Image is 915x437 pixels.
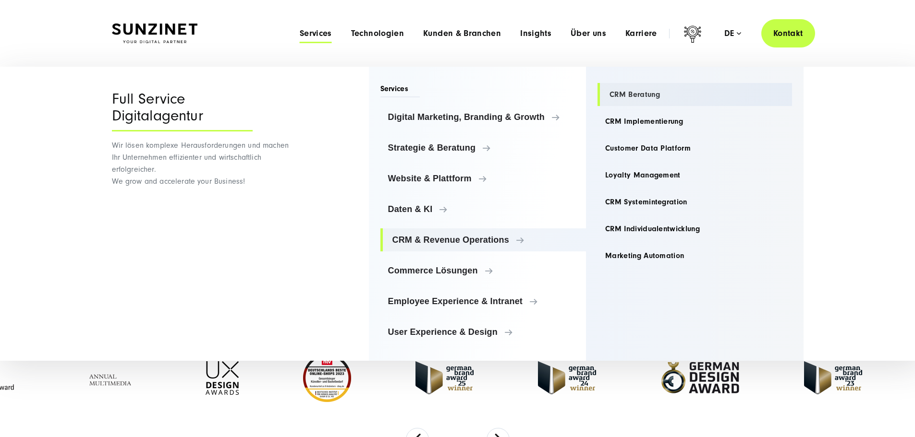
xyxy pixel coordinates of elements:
a: Technologien [351,29,404,38]
img: German Brand Award 2023 Winner - fullservice digital agentur SUNZINET [804,361,862,394]
a: CRM Beratung [598,83,792,106]
span: Wir lösen komplexe Herausforderungen und machen Ihr Unternehmen effizienter und wirtschaftlich er... [112,141,289,186]
img: Deutschlands beste Online Shops 2023 - boesner - Kunde - SUNZINET [303,354,351,402]
a: Daten & KI [380,198,586,221]
span: CRM & Revenue Operations [392,235,579,245]
a: Digital Marketing, Branding & Growth [380,106,586,129]
div: Full Service Digitalagentur [112,91,253,131]
div: de [724,29,741,38]
a: Strategie & Beratung [380,136,586,159]
a: User Experience & Design [380,320,586,343]
span: Services [380,83,420,97]
a: Customer Data Platform [598,137,792,160]
img: German Brand Award winner 2025 - Full Service Digital Agentur SUNZINET [415,361,474,394]
img: German-Brand-Award - fullservice digital agentur SUNZINET [538,361,596,394]
a: Services [300,29,332,38]
img: UX-Design-Awards - fullservice digital agentur SUNZINET [206,361,239,395]
a: CRM Implementierung [598,110,792,133]
a: Kontakt [761,19,815,47]
span: Employee Experience & Intranet [388,296,579,306]
span: Website & Plattform [388,174,579,183]
img: Full Service Digitalagentur - Annual Multimedia Awards [82,361,141,395]
span: User Experience & Design [388,327,579,337]
a: Marketing Automation [598,244,792,267]
span: Digital Marketing, Branding & Growth [388,112,579,122]
span: Commerce Lösungen [388,266,579,275]
a: Loyalty Management [598,164,792,187]
a: Kunden & Branchen [423,29,501,38]
a: Website & Plattform [380,167,586,190]
a: CRM & Revenue Operations [380,228,586,251]
a: Karriere [625,29,657,38]
a: Über uns [571,29,606,38]
img: SUNZINET Full Service Digital Agentur [112,24,197,44]
a: Employee Experience & Intranet [380,290,586,313]
a: CRM Systemintegration [598,190,792,213]
a: CRM Individualentwicklung [598,217,792,240]
span: Daten & KI [388,204,579,214]
img: German-Design-Award - fullservice digital agentur SUNZINET [660,361,740,394]
a: Commerce Lösungen [380,259,586,282]
a: Insights [520,29,551,38]
span: Strategie & Beratung [388,143,579,153]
